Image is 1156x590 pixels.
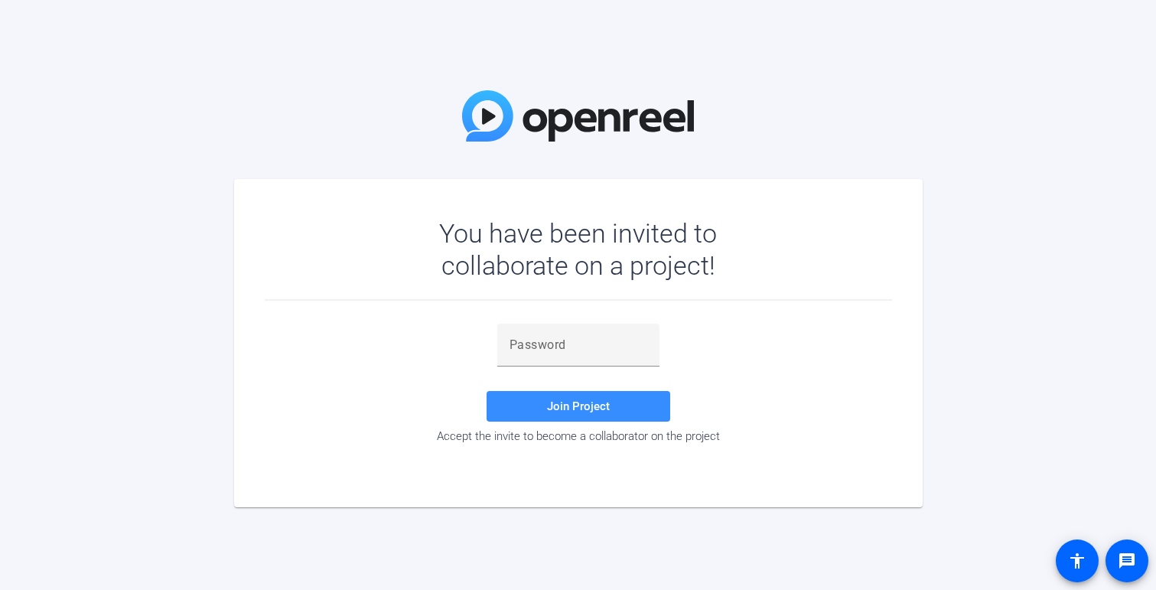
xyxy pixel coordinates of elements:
[1068,552,1086,570] mat-icon: accessibility
[487,391,670,422] button: Join Project
[1118,552,1136,570] mat-icon: message
[395,217,761,282] div: You have been invited to collaborate on a project!
[265,429,892,443] div: Accept the invite to become a collaborator on the project
[510,336,647,354] input: Password
[462,90,695,142] img: OpenReel Logo
[547,399,610,413] span: Join Project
